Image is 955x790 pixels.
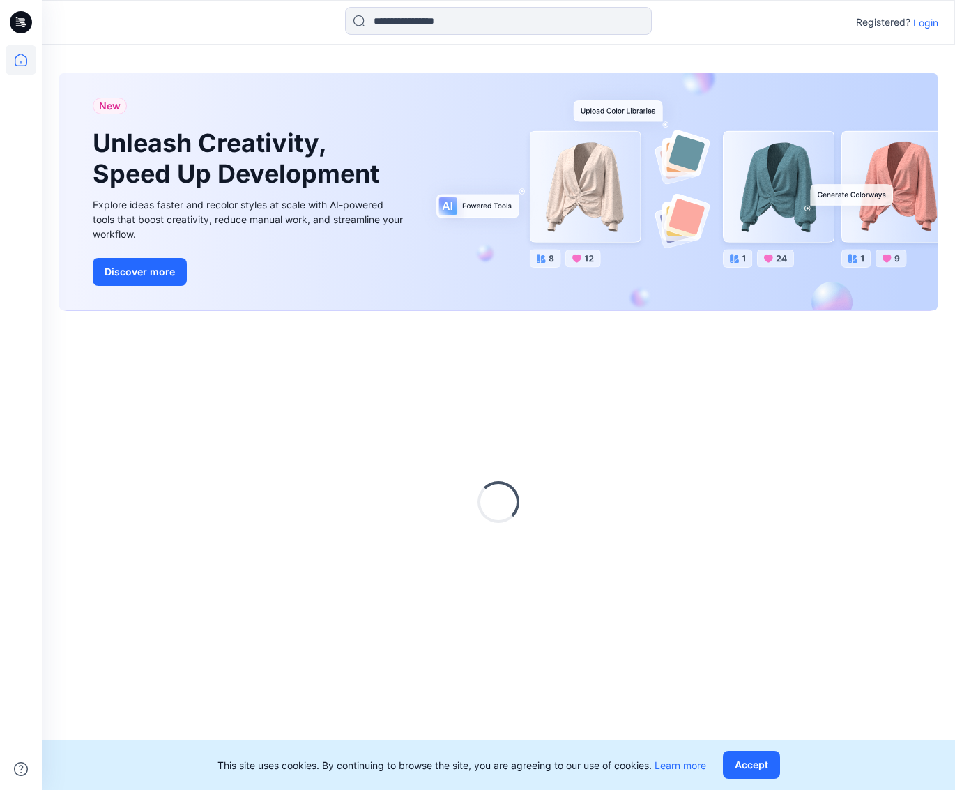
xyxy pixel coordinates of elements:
p: Login [913,15,938,30]
span: New [99,98,121,114]
div: Explore ideas faster and recolor styles at scale with AI-powered tools that boost creativity, red... [93,197,406,241]
p: Registered? [856,14,910,31]
a: Discover more [93,258,406,286]
button: Accept [723,751,780,779]
p: This site uses cookies. By continuing to browse the site, you are agreeing to our use of cookies. [217,758,706,773]
button: Discover more [93,258,187,286]
h1: Unleash Creativity, Speed Up Development [93,128,385,188]
a: Learn more [655,759,706,771]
